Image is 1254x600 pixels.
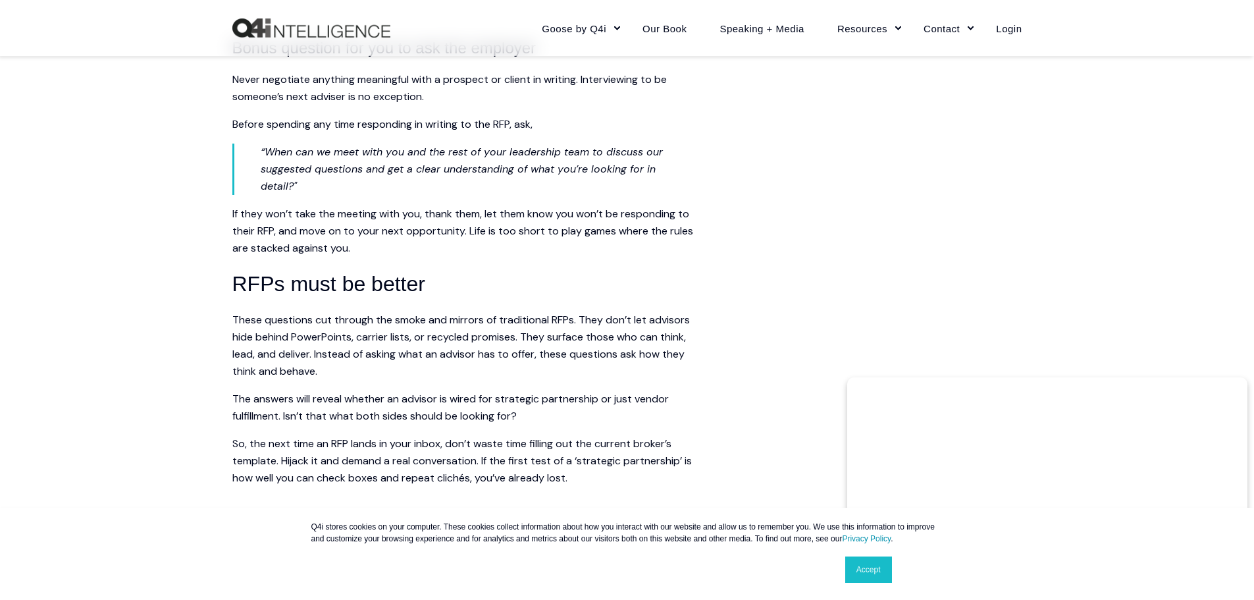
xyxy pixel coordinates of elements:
[232,18,390,38] img: Q4intelligence, LLC logo
[232,437,692,485] span: So, the next time an RFP lands in your inbox, don’t waste time filling out the current broker’s t...
[847,377,1247,593] iframe: Popup CTA
[232,207,693,255] span: If they won’t take the meeting with you, thank them, let them know you won’t be responding to the...
[232,272,425,296] span: RFPs must be better
[261,145,663,193] span: “When can we meet with you and the rest of your leadership team to discuss our suggested question...
[232,39,536,57] span: Bonus question for you to ask the employer
[232,18,390,38] a: Back to Home
[842,534,891,543] a: Privacy Policy
[232,392,669,423] span: The answers will reveal whether an advisor is wired for strategic partnership or just vendor fulf...
[311,521,943,545] p: Q4i stores cookies on your computer. These cookies collect information about how you interact wit...
[232,72,667,103] span: Never negotiate anything meaningful with a prospect or client in writing. Interviewing to be some...
[232,117,533,131] span: Before spending any time responding in writing to the RFP, ask,
[845,557,892,583] a: Accept
[232,313,690,378] span: These questions cut through the smoke and mirrors of traditional RFPs. They don’t let advisors hi...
